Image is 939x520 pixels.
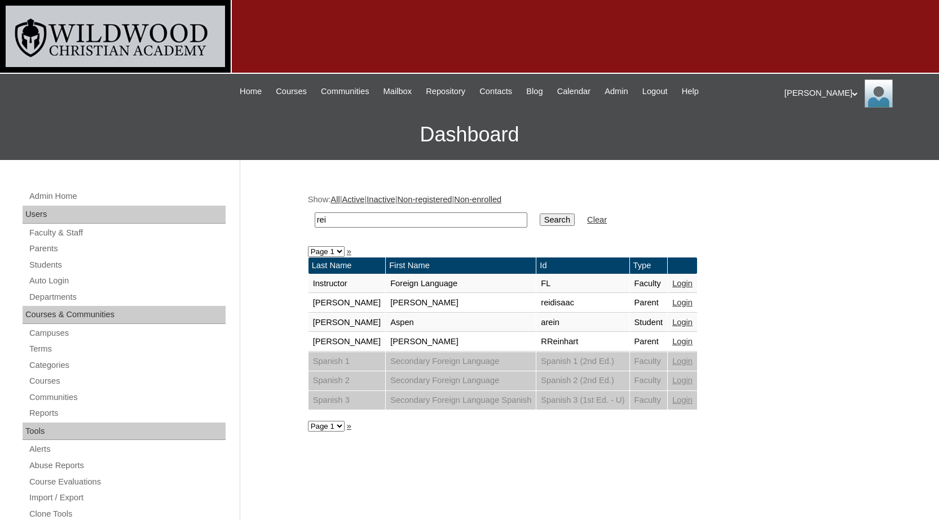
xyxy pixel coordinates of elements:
a: Login [672,318,693,327]
span: Communities [321,85,369,98]
td: [PERSON_NAME] [308,332,386,352]
span: Blog [526,85,543,98]
img: Jill Isaac [865,79,893,108]
span: Repository [426,85,465,98]
a: Inactive [367,195,395,204]
a: All [330,195,340,204]
td: Secondary Foreign Language [386,371,536,390]
a: Parents [28,242,226,256]
a: Login [672,395,693,405]
a: Import / Export [28,491,226,505]
a: Students [28,258,226,272]
td: Secondary Foreign Language [386,352,536,371]
a: Auto Login [28,274,226,288]
a: Course Evaluations [28,475,226,489]
span: Calendar [557,85,590,98]
a: » [347,247,351,256]
a: Terms [28,342,226,356]
td: Type [630,257,668,274]
a: Home [234,85,267,98]
td: First Name [386,257,536,274]
span: Logout [642,85,668,98]
a: Login [672,337,693,346]
td: Spanish 2 [308,371,386,390]
td: Spanish 2 (2nd Ed.) [536,371,629,390]
td: Aspen [386,313,536,332]
a: Courses [270,85,312,98]
a: Admin [599,85,634,98]
input: Search [315,212,527,228]
a: Repository [420,85,471,98]
td: Faculty [630,352,668,371]
span: Admin [605,85,628,98]
a: Admin Home [28,189,226,203]
a: Logout [637,85,673,98]
div: Tools [23,423,226,441]
a: Login [672,376,693,385]
a: Faculty & Staff [28,226,226,240]
a: » [347,421,351,430]
img: logo-white.png [6,6,225,67]
td: Foreign Language [386,274,536,294]
h3: Dashboard [6,109,933,160]
td: Last Name [308,257,386,274]
td: Faculty [630,391,668,410]
a: Alerts [28,442,226,456]
a: Help [676,85,704,98]
a: Non-enrolled [454,195,501,204]
td: [PERSON_NAME] [308,294,386,313]
a: Active [342,195,364,204]
td: arein [536,313,629,332]
a: Calendar [552,85,596,98]
span: Contacts [479,85,512,98]
a: Mailbox [378,85,418,98]
td: reidisaac [536,294,629,313]
a: Blog [521,85,548,98]
a: Abuse Reports [28,459,226,473]
td: Secondary Foreign Language Spanish [386,391,536,410]
td: RReinhart [536,332,629,352]
a: Communities [28,390,226,405]
td: Student [630,313,668,332]
td: Id [536,257,629,274]
a: Campuses [28,326,226,340]
input: Search [540,214,575,226]
a: Login [672,298,693,307]
a: Non-registered [398,195,452,204]
a: Communities [315,85,375,98]
td: FL [536,274,629,294]
td: [PERSON_NAME] [308,313,386,332]
a: Clear [587,215,607,224]
a: Courses [28,374,226,388]
td: Parent [630,332,668,352]
div: Courses & Communities [23,306,226,324]
td: [PERSON_NAME] [386,332,536,352]
td: Faculty [630,274,668,294]
a: Departments [28,290,226,304]
span: Home [240,85,262,98]
span: Help [682,85,699,98]
a: Login [672,279,693,288]
td: Parent [630,294,668,313]
a: Reports [28,406,226,420]
a: Categories [28,358,226,372]
td: Spanish 1 [308,352,386,371]
div: Users [23,206,226,224]
td: Spanish 3 [308,391,386,410]
span: Mailbox [383,85,412,98]
a: Contacts [474,85,518,98]
span: Courses [276,85,307,98]
div: Show: | | | | [308,194,866,234]
td: Spanish 3 (1st Ed. - U) [536,391,629,410]
td: [PERSON_NAME] [386,294,536,313]
div: [PERSON_NAME] [784,79,928,108]
td: Faculty [630,371,668,390]
a: Login [672,357,693,366]
td: Instructor [308,274,386,294]
td: Spanish 1 (2nd Ed.) [536,352,629,371]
